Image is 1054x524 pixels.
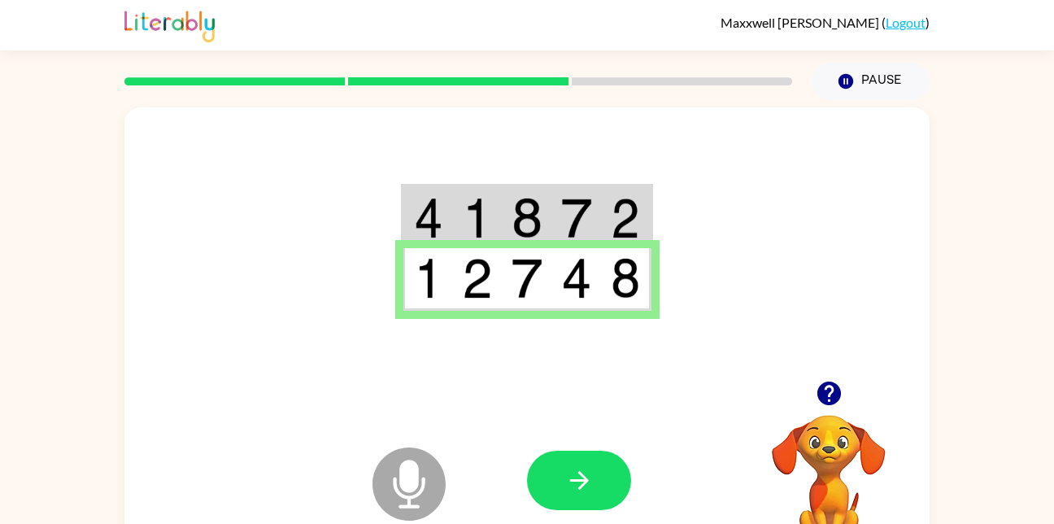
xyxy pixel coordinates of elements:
span: Maxxwell [PERSON_NAME] [721,15,882,30]
button: Pause [812,63,930,100]
img: 4 [414,198,443,238]
img: 8 [512,198,542,238]
div: ( ) [721,15,930,30]
img: 2 [462,258,493,299]
img: 7 [512,258,542,299]
img: Literably [124,7,215,42]
a: Logout [886,15,926,30]
img: 4 [561,258,592,299]
img: 1 [414,258,443,299]
img: 7 [561,198,592,238]
img: 1 [462,198,493,238]
img: 8 [611,258,640,299]
img: 2 [611,198,640,238]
